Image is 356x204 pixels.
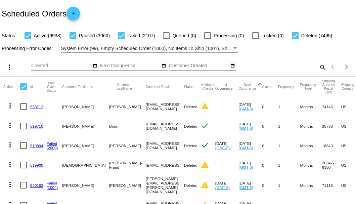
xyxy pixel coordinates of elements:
[30,85,33,89] button: Change sorting for Id
[300,97,322,116] mat-cell: Months
[215,136,239,155] mat-cell: [DATE]
[146,116,184,136] mat-cell: [EMAIL_ADDRESS][DOMAIN_NAME]
[6,180,14,189] mat-icon: more_vert
[162,63,166,69] mat-icon: date_range
[146,136,184,155] mat-cell: [EMAIL_ADDRESS][DOMAIN_NAME]
[2,33,16,38] span: Status:
[215,146,230,150] a: (GMT-6)
[184,183,197,188] span: Deleted
[146,175,184,196] mat-cell: [PERSON_NAME][EMAIL_ADDRESS][PERSON_NAME][DOMAIN_NAME]
[47,146,58,150] a: (2000)
[47,141,57,146] a: Failed
[278,136,300,155] mat-cell: 1
[184,144,197,148] span: Deleted
[201,122,209,130] mat-icon: check
[109,97,146,116] mat-cell: [PERSON_NAME]
[47,81,56,92] button: Change sorting for LastProcessingCycleId
[300,116,322,136] mat-cell: Months
[262,116,278,136] mat-cell: 0
[109,116,146,136] mat-cell: Drain
[239,83,256,90] button: Change sorting for NextOccurrenceUtc
[79,32,110,40] span: Paused (3060)
[62,155,109,175] mat-cell: [DEMOGRAPHIC_DATA]
[201,102,209,110] mat-icon: warning
[201,141,209,149] mat-icon: check
[322,175,341,196] mat-cell: 71118
[6,141,14,149] mat-icon: more_vert
[301,32,332,40] span: Deleted (7495)
[322,79,335,94] button: Change sorting for ShippingPostcode
[318,62,326,72] mat-icon: search
[93,63,97,69] mat-icon: date_range
[62,97,109,116] mat-cell: [PERSON_NAME]
[278,175,300,196] mat-cell: 1
[2,7,80,20] h2: Scheduled Orders
[215,83,233,90] button: Change sorting for LastOccurrenceUtc
[2,46,53,51] span: Processing Error Codes:
[6,160,14,168] mat-icon: more_vert
[239,155,262,175] mat-cell: [DATE]
[340,60,353,74] button: Next page
[47,181,57,185] a: Failed
[69,11,77,19] mat-icon: add
[146,155,184,175] mat-cell: [EMAIL_ADDRESS]
[239,107,253,111] a: (GMT-6)
[201,161,209,169] mat-icon: warning
[300,155,322,175] mat-cell: Months
[30,163,43,167] a: 519900
[262,85,272,89] button: Change sorting for Cycles
[278,155,300,175] mat-cell: 1
[184,85,193,89] button: Change sorting for Status
[322,155,341,175] mat-cell: 26347-6380
[30,144,43,148] a: 519894
[109,155,146,175] mat-cell: [PERSON_NAME]- Fraud
[172,32,196,40] span: Queued (0)
[6,102,14,110] mat-icon: more_vert
[300,175,322,196] mat-cell: Months
[239,136,262,155] mat-cell: [DATE]
[326,60,340,74] button: Previous page
[100,63,161,69] input: Next Occurrence
[239,165,253,169] a: (GMT-6)
[239,146,253,150] a: (GMT-6)
[5,63,13,71] mat-icon: more_vert
[300,83,316,90] button: Change sorting for FrequencyType
[215,175,239,196] mat-cell: [DATE]
[230,63,235,69] mat-icon: date_range
[62,116,109,136] mat-cell: [PERSON_NAME]
[62,85,93,89] button: Change sorting for CustomerFirstName
[30,124,43,128] a: 519710
[239,97,262,116] mat-cell: [DATE]
[215,185,230,190] a: (GMT-6)
[262,155,278,175] mat-cell: 0
[184,105,197,109] span: Deleted
[31,63,92,69] input: Created
[62,175,109,196] mat-cell: [PERSON_NAME]
[262,175,278,196] mat-cell: 0
[322,116,341,136] mat-cell: 35768
[239,116,262,136] mat-cell: [DATE]
[322,136,341,155] mat-cell: 18840
[262,32,284,40] span: Locked (0)
[30,105,43,109] a: 533712
[34,32,61,40] span: Active (6938)
[184,163,197,167] span: Deleted
[201,77,215,97] mat-header-cell: Validation Checks
[201,181,209,189] mat-icon: warning
[184,124,197,128] span: Deleted
[214,32,244,40] span: Processing (0)
[262,136,278,155] mat-cell: 0
[3,77,20,97] mat-header-cell: Actions
[239,126,253,130] a: (GMT-6)
[61,44,238,53] mat-select: Filter by Processing Error Codes
[146,85,170,89] button: Change sorting for CustomerEmail
[62,136,109,155] mat-cell: [PERSON_NAME]
[146,97,184,116] mat-cell: [EMAIL_ADDRESS][DOMAIN_NAME]
[341,83,354,90] button: Change sorting for ShippingCountry
[322,97,341,116] mat-cell: 74146
[109,83,140,90] button: Change sorting for CustomerLastName
[47,185,58,190] a: (1004)
[30,183,43,188] a: 520162
[127,32,155,40] span: Failed (2107)
[262,97,278,116] mat-cell: 0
